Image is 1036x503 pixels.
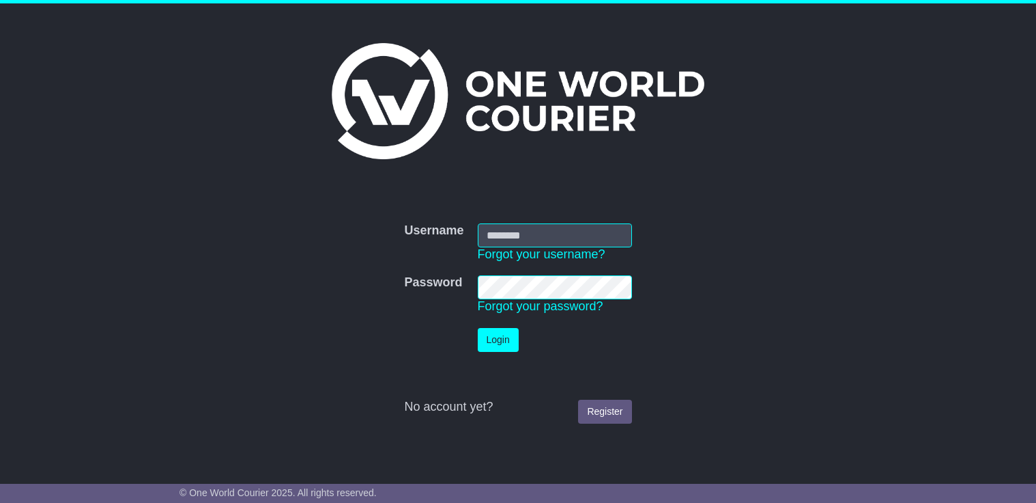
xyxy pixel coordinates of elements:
[404,400,631,415] div: No account yet?
[478,247,605,261] a: Forgot your username?
[179,487,377,498] span: © One World Courier 2025. All rights reserved.
[404,223,463,239] label: Username
[332,43,704,159] img: One World
[478,328,519,352] button: Login
[404,275,462,290] label: Password
[478,299,603,313] a: Forgot your password?
[578,400,631,424] a: Register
